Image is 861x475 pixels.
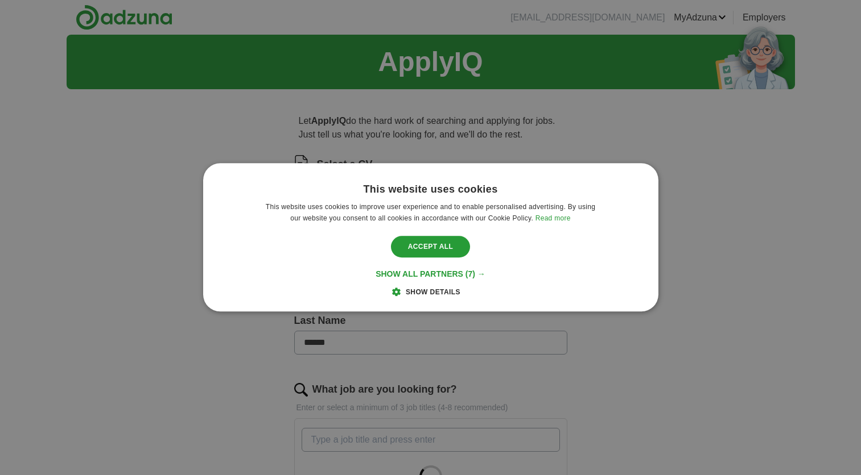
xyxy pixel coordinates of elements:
[401,286,460,298] div: Show details
[535,215,571,223] a: Read more, opens a new window
[465,270,485,279] span: (7) →
[266,203,595,223] span: This website uses cookies to improve user experience and to enable personalised advertising. By u...
[203,163,658,311] div: Cookie consent dialog
[363,183,497,196] div: This website uses cookies
[406,289,460,297] span: Show details
[391,236,471,257] div: Accept all
[376,270,463,279] span: Show all partners
[376,269,485,280] div: Show all partners (7) →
